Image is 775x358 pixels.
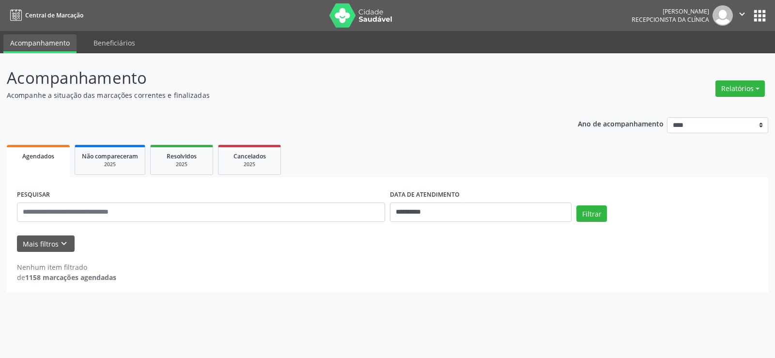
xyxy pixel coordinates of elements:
[737,9,747,19] i: 
[17,262,116,272] div: Nenhum item filtrado
[7,90,540,100] p: Acompanhe a situação das marcações correntes e finalizadas
[7,7,83,23] a: Central de Marcação
[87,34,142,51] a: Beneficiários
[7,66,540,90] p: Acompanhamento
[22,152,54,160] span: Agendados
[576,205,607,222] button: Filtrar
[715,80,765,97] button: Relatórios
[3,34,77,53] a: Acompanhamento
[751,7,768,24] button: apps
[157,161,206,168] div: 2025
[59,238,69,249] i: keyboard_arrow_down
[578,117,664,129] p: Ano de acompanhamento
[713,5,733,26] img: img
[632,7,709,16] div: [PERSON_NAME]
[167,152,197,160] span: Resolvidos
[17,235,75,252] button: Mais filtroskeyboard_arrow_down
[82,161,138,168] div: 2025
[17,187,50,202] label: PESQUISAR
[233,152,266,160] span: Cancelados
[82,152,138,160] span: Não compareceram
[25,11,83,19] span: Central de Marcação
[632,16,709,24] span: Recepcionista da clínica
[225,161,274,168] div: 2025
[390,187,460,202] label: DATA DE ATENDIMENTO
[17,272,116,282] div: de
[733,5,751,26] button: 
[25,273,116,282] strong: 1158 marcações agendadas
